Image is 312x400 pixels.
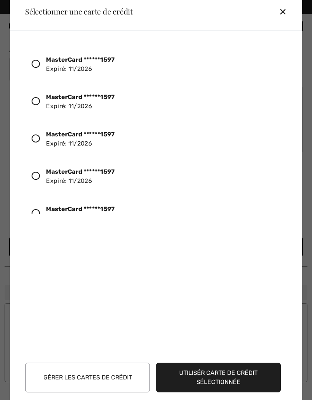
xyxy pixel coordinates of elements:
[46,167,115,186] div: Expiré: 11/2026
[156,363,281,392] button: Utilisér carte de crédit sélectionnée
[46,130,115,148] div: Expiré: 11/2026
[46,205,115,223] div: Expiré: 11/2026
[46,55,115,74] div: Expiré: 11/2026
[25,363,150,392] button: Gérer les cartes de crédit
[19,8,133,15] div: Sélectionner une carte de crédit
[46,93,115,111] div: Expiré: 11/2026
[279,3,293,19] div: ✕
